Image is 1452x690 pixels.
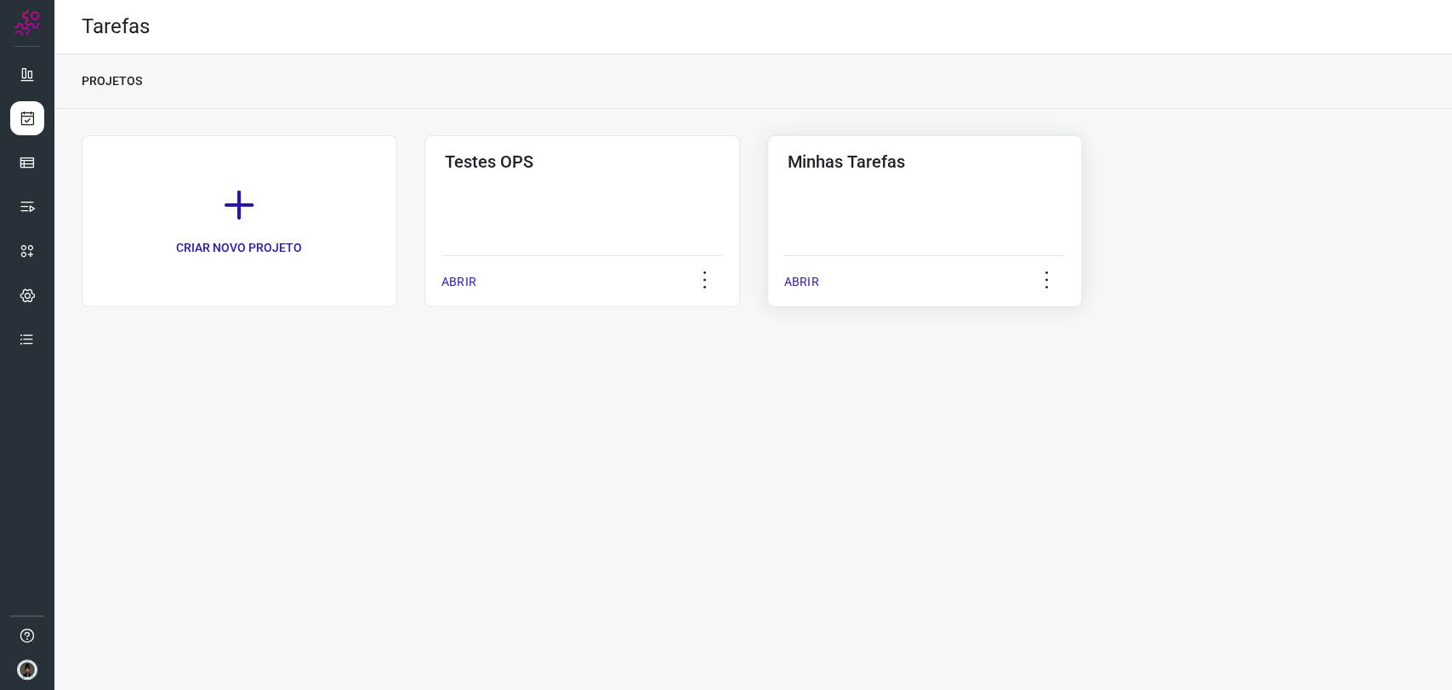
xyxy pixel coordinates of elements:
img: Logo [14,10,40,36]
p: ABRIR [441,273,476,291]
p: PROJETOS [82,72,142,90]
p: CRIAR NOVO PROJETO [176,239,302,257]
p: ABRIR [784,273,819,291]
h2: Tarefas [82,14,150,39]
h3: Minhas Tarefas [788,151,1062,172]
img: d44150f10045ac5288e451a80f22ca79.png [17,659,37,680]
h3: Testes OPS [445,151,720,172]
